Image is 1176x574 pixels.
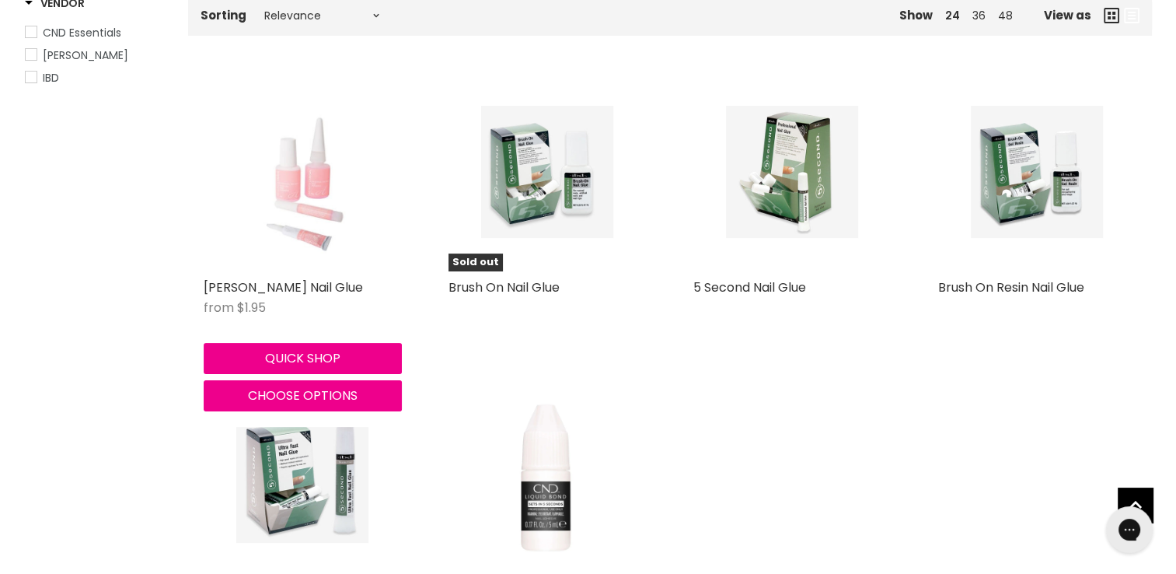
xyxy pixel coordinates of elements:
[1098,501,1160,558] iframe: Gorgias live chat messenger
[899,7,933,23] span: Show
[201,9,246,22] label: Sorting
[448,73,647,271] a: Brush On Nail GlueSold out
[248,387,358,404] span: Choose options
[43,25,121,40] span: CND Essentials
[236,73,368,271] img: Hawley Nail Glue
[204,380,402,411] button: Choose options
[25,24,169,41] a: CND Essentials
[43,70,59,86] span: IBD
[971,73,1103,271] img: Brush On Resin Nail Glue
[204,343,402,374] button: Quick shop
[25,69,169,86] a: IBD
[25,47,169,64] a: Hawley
[481,73,613,271] img: Brush On Nail Glue
[693,73,892,271] a: 5 Second Nail Glue
[448,254,503,271] span: Sold out
[204,299,234,317] span: from
[693,278,806,296] a: 5 Second Nail Glue
[726,73,858,271] img: 5 Second Nail Glue
[998,8,1013,23] a: 48
[938,278,1084,296] a: Brush On Resin Nail Glue
[938,73,1136,271] a: Brush On Resin Nail Glue
[204,278,363,296] a: [PERSON_NAME] Nail Glue
[448,278,560,296] a: Brush On Nail Glue
[237,299,266,317] span: $1.95
[204,73,402,271] a: Hawley Nail Glue
[945,8,960,23] a: 24
[1044,9,1091,22] span: View as
[43,47,128,63] span: [PERSON_NAME]
[972,8,986,23] a: 36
